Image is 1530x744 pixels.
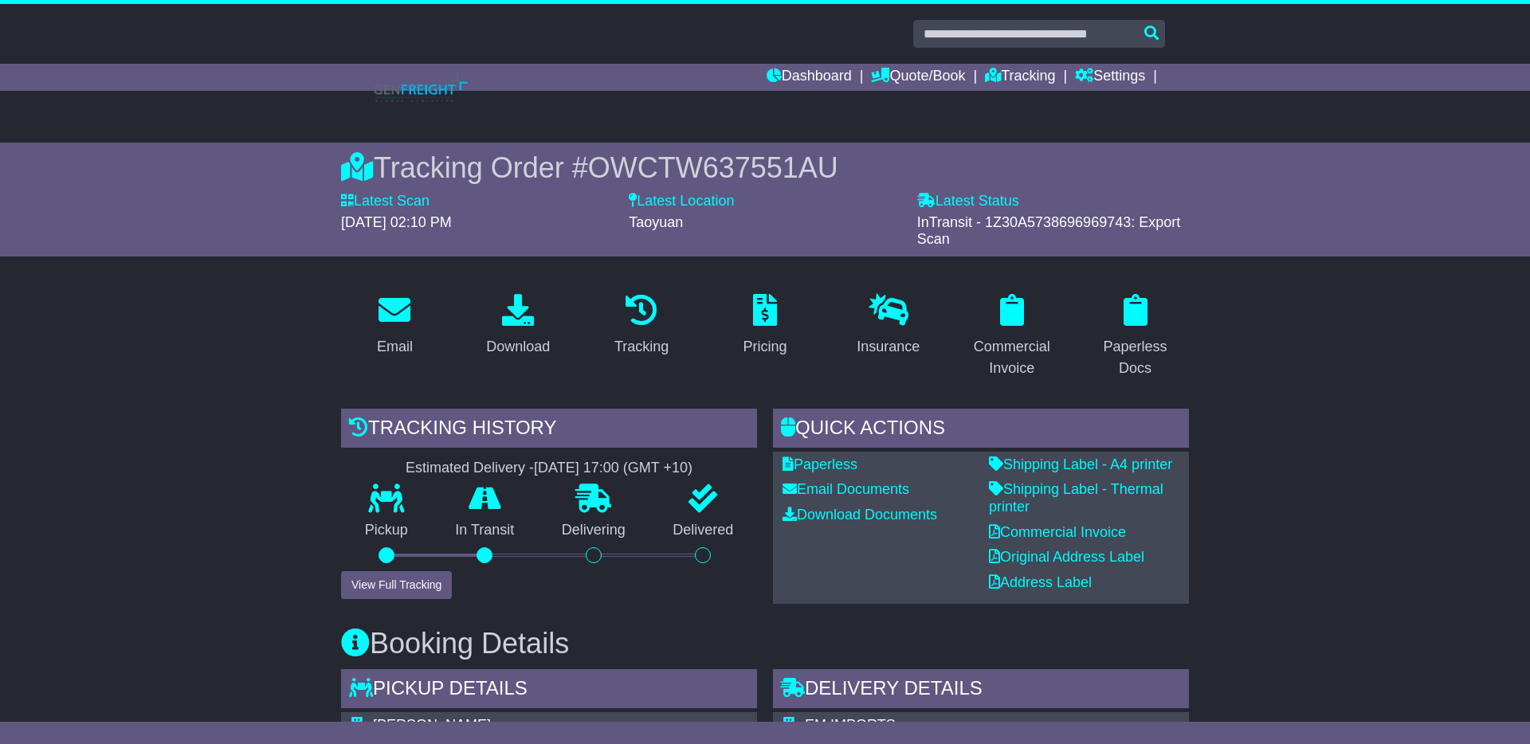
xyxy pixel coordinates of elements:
a: Address Label [989,574,1092,590]
p: Delivering [538,522,649,539]
a: Download Documents [783,507,937,523]
span: EM IMPORTS [805,717,896,733]
a: Shipping Label - A4 printer [989,456,1172,472]
div: Paperless Docs [1092,336,1179,379]
span: OWCTW637551AU [588,151,838,184]
div: Insurance [857,336,920,358]
div: Tracking history [341,409,757,452]
a: Pricing [732,288,797,363]
a: Email [367,288,423,363]
label: Latest Location [629,193,734,210]
a: Quote/Book [871,64,965,91]
h3: Booking Details [341,628,1189,660]
p: In Transit [432,522,539,539]
div: Tracking Order # [341,151,1189,185]
a: Commercial Invoice [958,288,1065,385]
span: Taoyuan [629,214,683,230]
div: Tracking [614,336,669,358]
div: [DATE] 17:00 (GMT +10) [534,460,692,477]
a: Tracking [604,288,679,363]
div: Pricing [743,336,787,358]
div: Quick Actions [773,409,1189,452]
a: Shipping Label - Thermal printer [989,481,1163,515]
a: Commercial Invoice [989,524,1126,540]
div: Email [377,336,413,358]
div: Delivery Details [773,669,1189,712]
a: Tracking [985,64,1055,91]
label: Latest Scan [341,193,430,210]
p: Delivered [649,522,758,539]
p: Pickup [341,522,432,539]
label: Latest Status [917,193,1019,210]
span: [DATE] 02:10 PM [341,214,452,230]
span: [PERSON_NAME] [373,717,491,733]
a: Download [476,288,560,363]
button: View Full Tracking [341,571,452,599]
div: Pickup Details [341,669,757,712]
a: Paperless [783,456,857,472]
a: Dashboard [767,64,852,91]
span: InTransit - 1Z30A5738696969743: Export Scan [917,214,1181,248]
a: Settings [1075,64,1145,91]
div: Download [486,336,550,358]
a: Insurance [846,288,930,363]
div: Estimated Delivery - [341,460,757,477]
a: Paperless Docs [1081,288,1189,385]
a: Email Documents [783,481,909,497]
a: Original Address Label [989,549,1144,565]
div: Commercial Invoice [968,336,1055,379]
